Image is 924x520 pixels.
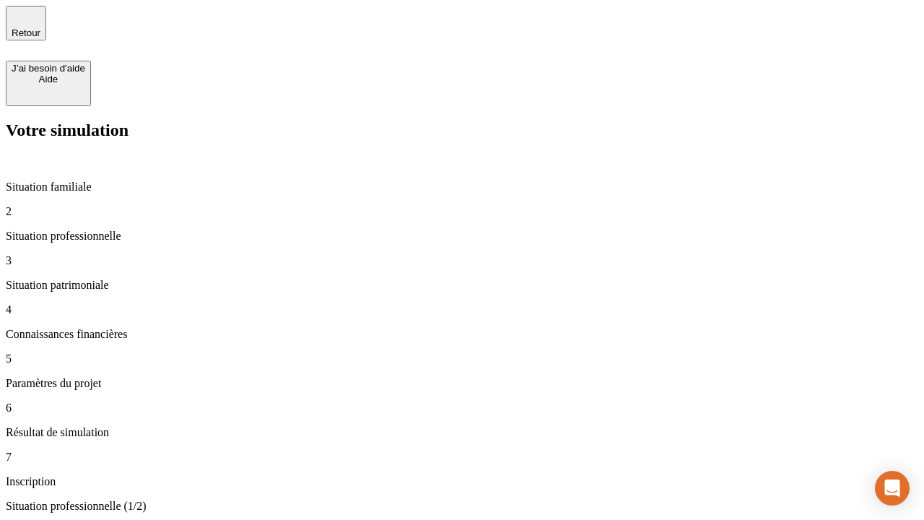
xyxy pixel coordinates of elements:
p: Situation professionnelle (1/2) [6,500,918,513]
button: J’ai besoin d'aideAide [6,61,91,106]
div: Aide [12,74,85,84]
div: J’ai besoin d'aide [12,63,85,74]
p: Situation professionnelle [6,230,918,243]
p: Inscription [6,475,918,488]
p: 5 [6,352,918,365]
div: Open Intercom Messenger [875,471,910,506]
p: 4 [6,303,918,316]
button: Retour [6,6,46,40]
h2: Votre simulation [6,121,918,140]
p: Situation familiale [6,181,918,194]
p: 3 [6,254,918,267]
p: Connaissances financières [6,328,918,341]
p: Paramètres du projet [6,377,918,390]
p: Situation patrimoniale [6,279,918,292]
span: Retour [12,27,40,38]
p: 6 [6,402,918,415]
p: Résultat de simulation [6,426,918,439]
p: 2 [6,205,918,218]
p: 7 [6,451,918,464]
